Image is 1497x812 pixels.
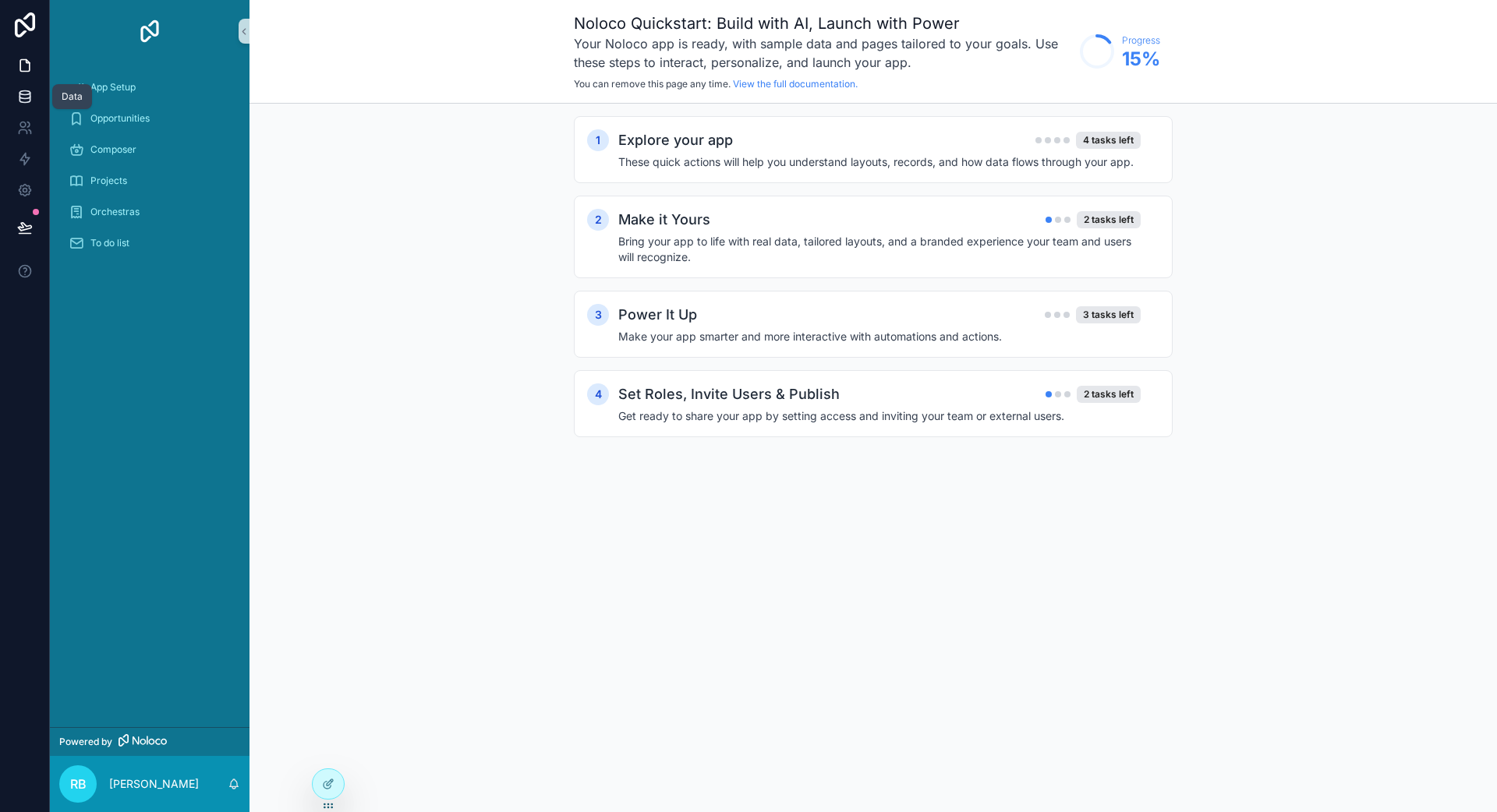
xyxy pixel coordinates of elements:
[574,34,1072,72] h3: Your Noloco app is ready, with sample data and pages tailored to your goals. Use these steps to i...
[70,775,87,793] span: RB
[50,62,249,277] div: scrollable content
[90,175,127,187] span: Projects
[50,727,249,756] a: Powered by
[59,73,240,101] a: App Setup
[90,143,136,156] span: Composer
[137,19,162,44] img: App logo
[574,78,731,90] span: You can remove this page any time.
[109,776,199,792] p: [PERSON_NAME]
[59,229,240,257] a: To do list
[90,112,150,125] span: Opportunities
[90,206,140,218] span: Orchestras
[90,81,136,94] span: App Setup
[59,136,240,164] a: Composer
[59,104,240,132] a: Opportunities
[59,736,112,748] span: Powered by
[1122,34,1160,47] span: Progress
[574,12,1072,34] h1: Noloco Quickstart: Build with AI, Launch with Power
[62,90,83,103] div: Data
[90,237,129,249] span: To do list
[1122,47,1160,72] span: 15 %
[733,78,858,90] a: View the full documentation.
[59,198,240,226] a: Orchestras
[59,167,240,195] a: Projects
